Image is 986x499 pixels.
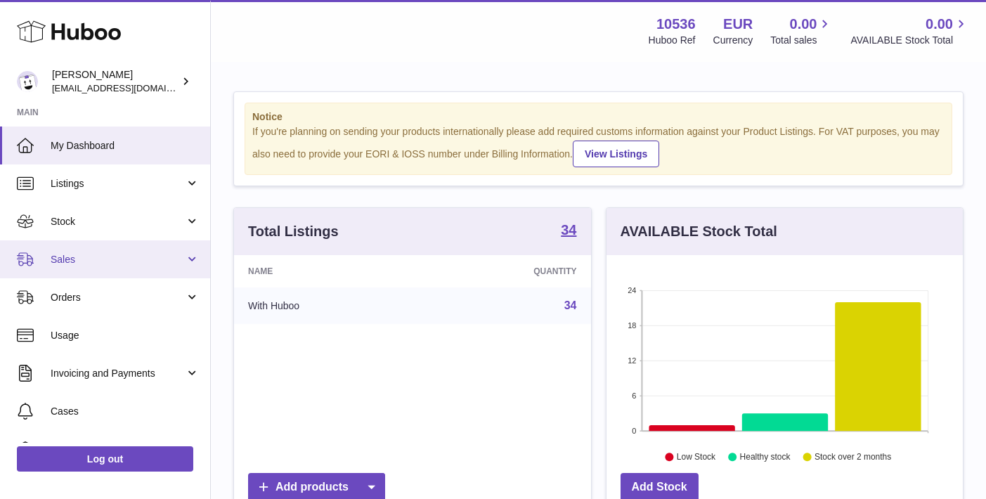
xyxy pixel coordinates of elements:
span: Total sales [770,34,833,47]
th: Name [234,255,422,287]
div: Huboo Ref [649,34,696,47]
a: Log out [17,446,193,472]
span: My Dashboard [51,139,200,153]
a: 0.00 Total sales [770,15,833,47]
span: Listings [51,177,185,190]
span: Cases [51,405,200,418]
text: Healthy stock [739,452,791,462]
text: Low Stock [676,452,715,462]
strong: 34 [561,223,576,237]
strong: EUR [723,15,753,34]
text: 0 [632,427,636,435]
strong: Notice [252,110,945,124]
th: Quantity [422,255,591,287]
span: Orders [51,291,185,304]
span: Channels [51,443,200,456]
a: 34 [564,299,577,311]
div: If you're planning on sending your products internationally please add required customs informati... [252,125,945,167]
span: [EMAIL_ADDRESS][DOMAIN_NAME] [52,82,207,93]
text: 6 [632,391,636,400]
strong: 10536 [656,15,696,34]
td: With Huboo [234,287,422,324]
text: Stock over 2 months [815,452,891,462]
h3: AVAILABLE Stock Total [621,222,777,241]
a: 0.00 AVAILABLE Stock Total [850,15,969,47]
div: Currency [713,34,753,47]
text: 24 [628,286,636,294]
span: Sales [51,253,185,266]
span: Stock [51,215,185,228]
span: Usage [51,329,200,342]
a: View Listings [573,141,659,167]
span: 0.00 [926,15,953,34]
h3: Total Listings [248,222,339,241]
span: AVAILABLE Stock Total [850,34,969,47]
a: 34 [561,223,576,240]
img: riberoyepescamila@hotmail.com [17,71,38,92]
span: 0.00 [790,15,817,34]
text: 12 [628,356,636,365]
text: 18 [628,321,636,330]
div: [PERSON_NAME] [52,68,179,95]
span: Invoicing and Payments [51,367,185,380]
